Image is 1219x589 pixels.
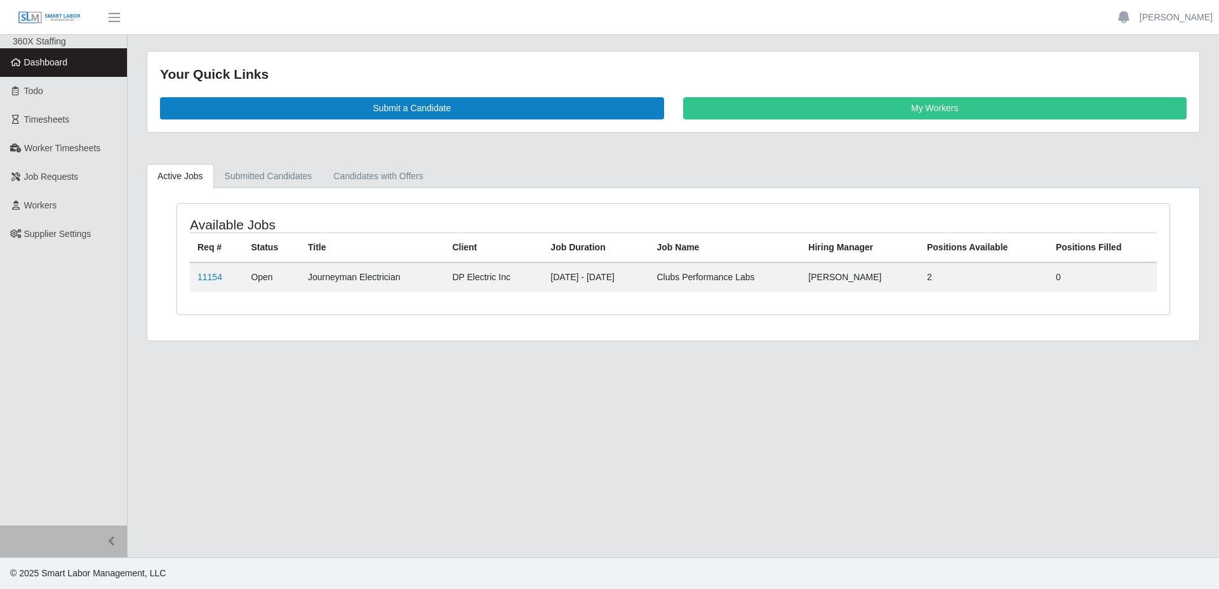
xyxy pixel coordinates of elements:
[444,262,543,292] td: DP Electric Inc
[147,164,214,189] a: Active Jobs
[543,262,649,292] td: [DATE] - [DATE]
[24,114,70,125] span: Timesheets
[801,262,919,292] td: [PERSON_NAME]
[197,272,222,282] a: 11154
[10,568,166,578] span: © 2025 Smart Labor Management, LLC
[543,233,649,262] th: Job Duration
[649,233,801,262] th: Job Name
[24,229,91,239] span: Supplier Settings
[160,97,664,119] a: Submit a Candidate
[160,64,1187,85] div: Your Quick Links
[300,233,444,262] th: Title
[1140,11,1213,24] a: [PERSON_NAME]
[24,57,68,67] span: Dashboard
[649,262,801,292] td: Clubs Performance Labs
[243,233,300,262] th: Status
[1048,233,1157,262] th: Positions Filled
[444,233,543,262] th: Client
[214,164,323,189] a: Submitted Candidates
[300,262,444,292] td: Journeyman Electrician
[683,97,1187,119] a: My Workers
[24,86,43,96] span: Todo
[190,233,243,262] th: Req #
[243,262,300,292] td: Open
[13,36,66,46] span: 360X Staffing
[323,164,434,189] a: Candidates with Offers
[18,11,81,25] img: SLM Logo
[1048,262,1157,292] td: 0
[24,172,79,182] span: Job Requests
[190,217,582,233] h4: Available Jobs
[919,262,1048,292] td: 2
[919,233,1048,262] th: Positions Available
[801,233,919,262] th: Hiring Manager
[24,143,100,153] span: Worker Timesheets
[24,200,57,210] span: Workers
